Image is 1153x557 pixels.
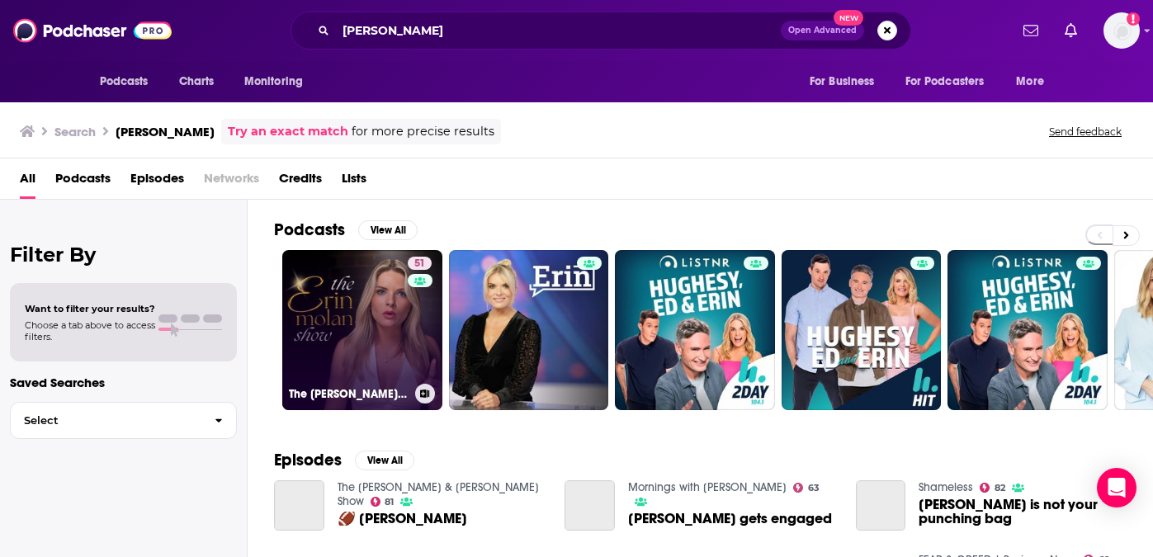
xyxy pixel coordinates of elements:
a: 51 [408,257,432,270]
span: Logged in as teisenbe [1103,12,1140,49]
div: Open Intercom Messenger [1097,468,1136,507]
button: open menu [895,66,1009,97]
span: Charts [179,70,215,93]
a: 🏈 Erin Molan [274,480,324,531]
span: for more precise results [352,122,494,141]
button: Select [10,402,237,439]
a: Mornings with Mark Levy [628,480,787,494]
a: Show notifications dropdown [1058,17,1084,45]
svg: Add a profile image [1127,12,1140,26]
h2: Filter By [10,243,237,267]
a: Erin Molan gets engaged [565,480,615,531]
span: 81 [385,498,394,506]
a: Podcasts [55,165,111,199]
button: Send feedback [1044,125,1127,139]
a: Shameless [919,480,973,494]
button: View All [358,220,418,240]
a: Show notifications dropdown [1017,17,1045,45]
h3: [PERSON_NAME] [116,124,215,139]
span: Monitoring [244,70,303,93]
span: New [834,10,863,26]
span: Choose a tab above to access filters. [25,319,155,342]
span: [PERSON_NAME] is not your punching bag [919,498,1127,526]
button: Show profile menu [1103,12,1140,49]
span: Open Advanced [788,26,857,35]
a: 63 [793,483,820,493]
span: 63 [808,484,820,492]
span: 🏈 [PERSON_NAME] [338,512,467,526]
span: [PERSON_NAME] gets engaged [628,512,832,526]
button: open menu [233,66,324,97]
span: Podcasts [100,70,149,93]
h2: Podcasts [274,219,345,240]
a: EpisodesView All [274,450,414,470]
span: More [1016,70,1044,93]
a: 51The [PERSON_NAME] Show [282,250,442,410]
span: Want to filter your results? [25,303,155,314]
button: View All [355,451,414,470]
span: Networks [204,165,259,199]
a: Erin Molan gets engaged [628,512,832,526]
a: 81 [371,497,395,507]
a: Try an exact match [228,122,348,141]
p: Saved Searches [10,375,237,390]
img: User Profile [1103,12,1140,49]
a: All [20,165,35,199]
span: For Podcasters [905,70,985,93]
span: 82 [995,484,1005,492]
a: Erin Molan is not your punching bag [919,498,1127,526]
a: Credits [279,165,322,199]
span: Select [11,415,201,426]
a: Episodes [130,165,184,199]
span: For Business [810,70,875,93]
span: 51 [414,256,425,272]
a: 🏈 Erin Molan [338,512,467,526]
h2: Episodes [274,450,342,470]
a: Erin Molan is not your punching bag [856,480,906,531]
a: The Kyle & Jackie O Show [338,480,539,508]
h3: Search [54,124,96,139]
a: 82 [980,483,1005,493]
div: Search podcasts, credits, & more... [291,12,911,50]
a: PodcastsView All [274,219,418,240]
button: open menu [88,66,170,97]
h3: The [PERSON_NAME] Show [289,387,409,401]
a: Charts [168,66,224,97]
button: Open AdvancedNew [781,21,864,40]
button: open menu [798,66,895,97]
input: Search podcasts, credits, & more... [336,17,781,44]
a: Lists [342,165,366,199]
img: Podchaser - Follow, Share and Rate Podcasts [13,15,172,46]
button: open menu [1004,66,1065,97]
